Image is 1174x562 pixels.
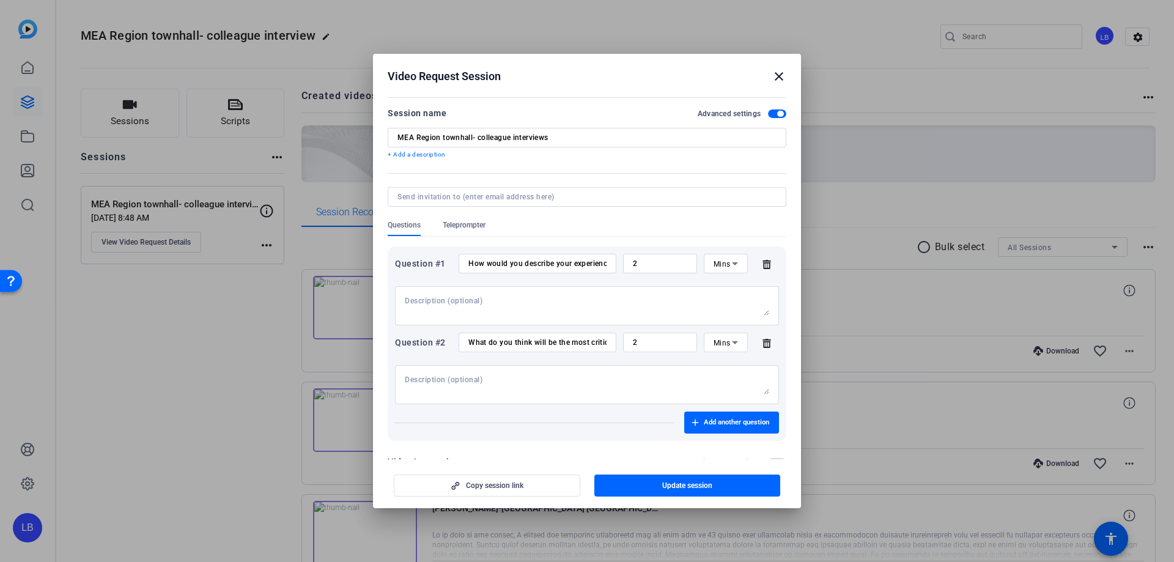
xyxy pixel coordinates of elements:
div: Question #2 [395,335,452,350]
input: Time [633,259,687,268]
input: Enter your question here [468,259,607,268]
input: Enter Session Name [397,133,777,142]
button: Copy session link [394,475,580,497]
span: Mins [714,260,731,268]
span: Update session [662,481,712,490]
h2: Advanced settings [698,109,761,119]
span: Questions [388,220,421,230]
div: Session name [388,106,446,120]
span: Teleprompter [443,220,485,230]
button: Add another question [684,412,779,434]
div: Video Request Session [388,69,786,84]
span: Mins [714,339,731,347]
h2: Video Instructions [698,457,761,467]
button: Update session [594,475,781,497]
span: Copy session link [466,481,523,490]
input: Enter your question here [468,338,607,347]
input: Send invitation to (enter email address here) [397,192,772,202]
mat-icon: close [772,69,786,84]
span: Add another question [704,418,769,427]
div: Video Instructions [388,454,464,469]
input: Time [633,338,687,347]
div: Question #1 [395,256,452,271]
p: + Add a description [388,150,786,160]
